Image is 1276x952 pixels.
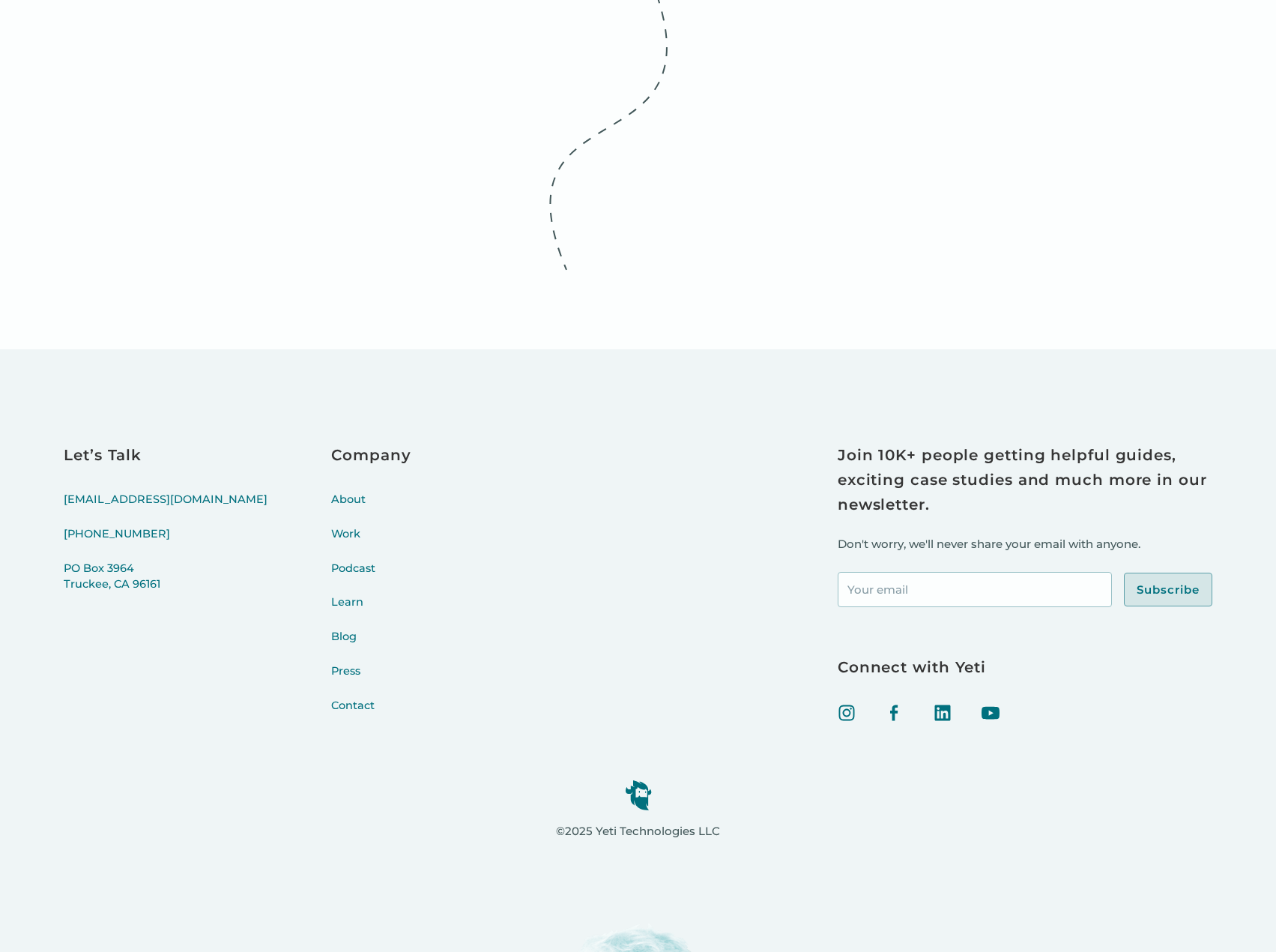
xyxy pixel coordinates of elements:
a: Contact [331,698,411,732]
h3: Let’s Talk [64,443,267,468]
a: [EMAIL_ADDRESS][DOMAIN_NAME] [64,492,267,526]
a: Podcast [331,561,411,595]
h3: Connect with Yeti [838,655,1212,680]
a: PO Box 3964Truckee, CA 96161 [64,561,267,612]
input: Subscribe [1124,573,1212,607]
a: Work [331,526,411,561]
a: Press [331,663,411,698]
a: Blog [331,629,411,663]
h3: Join 10K+ people getting helpful guides, exciting case studies and much more in our newsletter. [838,443,1212,517]
img: linked in icon [934,704,952,722]
p: Don't worry, we'll never share your email with anyone. [838,535,1212,554]
a: [PHONE_NUMBER] [64,526,267,561]
h3: Company [331,443,411,468]
img: yeti logo icon [625,780,652,810]
input: Your email [838,572,1112,607]
a: About [331,492,411,526]
img: Youtube icon [982,704,1000,722]
form: Footer Newsletter Signup [838,572,1212,607]
p: ©2025 Yeti Technologies LLC [556,822,720,841]
img: Instagram icon [838,704,856,722]
img: facebook icon [886,704,904,722]
a: Learn [331,594,411,629]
